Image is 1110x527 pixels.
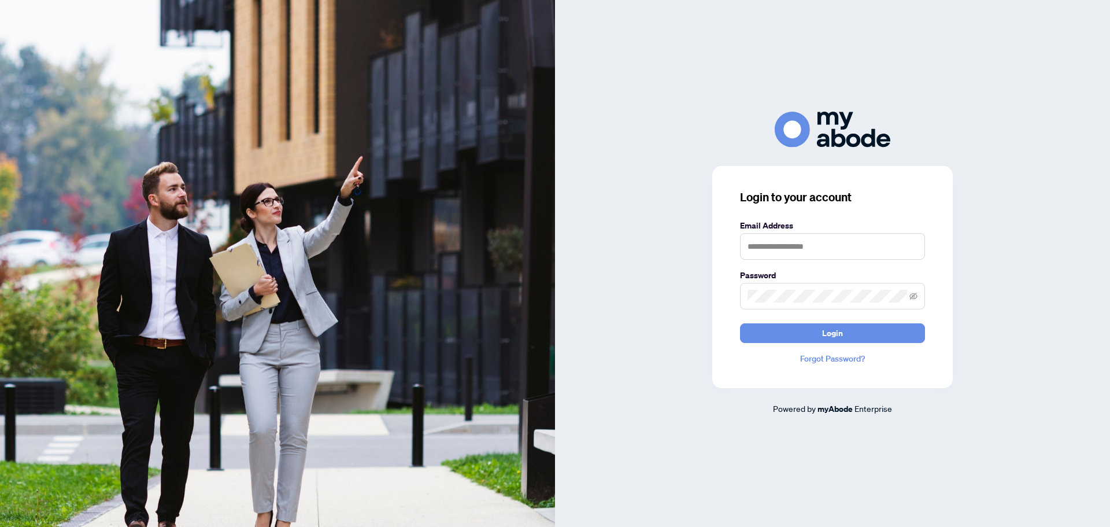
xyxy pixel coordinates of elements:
[854,403,892,414] span: Enterprise
[740,189,925,205] h3: Login to your account
[822,324,843,342] span: Login
[775,112,890,147] img: ma-logo
[740,269,925,282] label: Password
[817,403,853,415] a: myAbode
[909,292,917,300] span: eye-invisible
[740,323,925,343] button: Login
[740,352,925,365] a: Forgot Password?
[773,403,816,414] span: Powered by
[740,219,925,232] label: Email Address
